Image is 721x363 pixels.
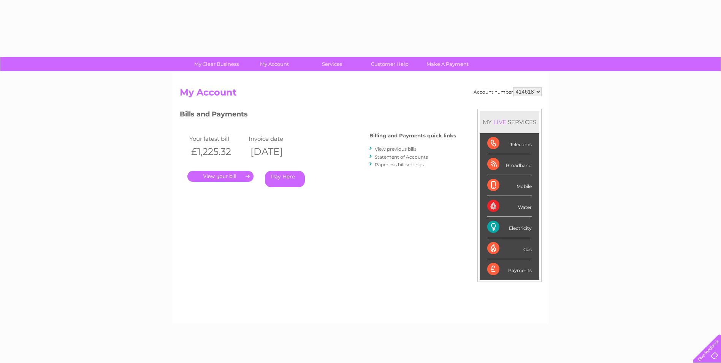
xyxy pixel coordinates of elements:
[187,171,254,182] a: .
[243,57,306,71] a: My Account
[369,133,456,139] h4: Billing and Payments quick links
[375,154,428,160] a: Statement of Accounts
[487,259,532,280] div: Payments
[492,118,508,126] div: LIVE
[487,217,532,238] div: Electricity
[358,57,421,71] a: Customer Help
[185,57,248,71] a: My Clear Business
[265,171,305,187] a: Pay Here
[375,146,417,152] a: View previous bills
[187,134,247,144] td: Your latest bill
[247,144,306,159] th: [DATE]
[187,144,247,159] th: £1,225.32
[375,162,424,167] a: Paperless bill settings
[487,238,532,259] div: Gas
[474,87,542,96] div: Account number
[416,57,479,71] a: Make A Payment
[180,109,456,122] h3: Bills and Payments
[247,134,306,144] td: Invoice date
[487,196,532,217] div: Water
[487,154,532,175] div: Broadband
[480,111,539,133] div: MY SERVICES
[301,57,363,71] a: Services
[180,87,542,102] h2: My Account
[487,133,532,154] div: Telecoms
[487,175,532,196] div: Mobile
